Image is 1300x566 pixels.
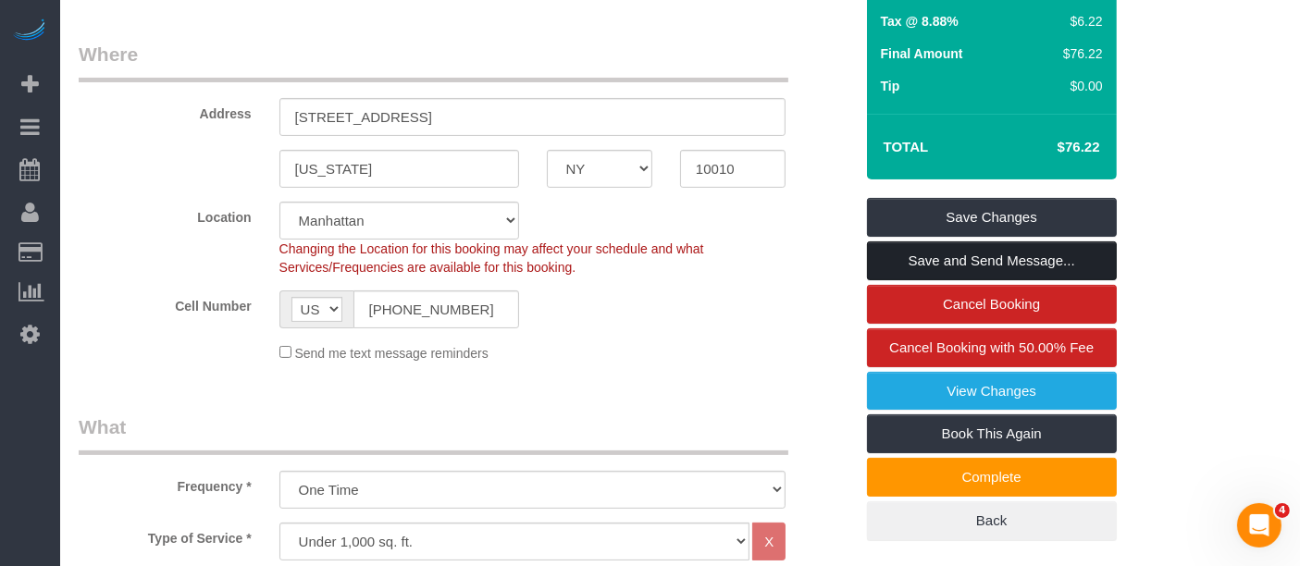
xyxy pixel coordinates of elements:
[867,285,1117,324] a: Cancel Booking
[279,150,519,188] input: City
[867,414,1117,453] a: Book This Again
[11,18,48,44] img: Automaid Logo
[1047,77,1103,95] div: $0.00
[680,150,786,188] input: Zip Code
[79,413,788,455] legend: What
[867,198,1117,237] a: Save Changes
[65,290,266,315] label: Cell Number
[867,501,1117,540] a: Back
[1275,503,1290,518] span: 4
[867,372,1117,411] a: View Changes
[65,471,266,496] label: Frequency *
[867,328,1117,367] a: Cancel Booking with 50.00% Fee
[65,202,266,227] label: Location
[79,41,788,82] legend: Where
[867,458,1117,497] a: Complete
[65,523,266,548] label: Type of Service *
[881,44,963,63] label: Final Amount
[889,339,1094,355] span: Cancel Booking with 50.00% Fee
[294,346,488,361] span: Send me text message reminders
[279,241,704,275] span: Changing the Location for this booking may affect your schedule and what Services/Frequencies are...
[881,77,900,95] label: Tip
[65,98,266,123] label: Address
[881,12,959,31] label: Tax @ 8.88%
[1047,12,1103,31] div: $6.22
[867,241,1117,280] a: Save and Send Message...
[1047,44,1103,63] div: $76.22
[1237,503,1281,548] iframe: Intercom live chat
[353,290,519,328] input: Cell Number
[1001,140,1099,155] h4: $76.22
[884,139,929,154] strong: Total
